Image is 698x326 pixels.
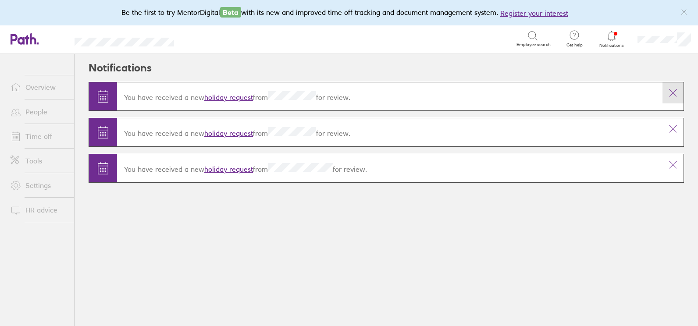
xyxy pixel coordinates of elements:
[598,43,626,48] span: Notifications
[204,93,253,102] a: holiday request
[4,152,74,170] a: Tools
[4,201,74,219] a: HR advice
[198,35,220,43] div: Search
[124,163,655,174] p: You have received a new from for review.
[4,128,74,145] a: Time off
[4,78,74,96] a: Overview
[560,43,589,48] span: Get help
[4,177,74,194] a: Settings
[124,127,655,138] p: You have received a new from for review.
[220,7,241,18] span: Beta
[516,42,551,47] span: Employee search
[598,30,626,48] a: Notifications
[4,103,74,120] a: People
[204,129,253,138] a: holiday request
[124,91,655,102] p: You have received a new from for review.
[89,54,152,82] h2: Notifications
[204,165,253,174] a: holiday request
[500,8,568,18] button: Register your interest
[121,7,577,18] div: Be the first to try MentorDigital with its new and improved time off tracking and document manage...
